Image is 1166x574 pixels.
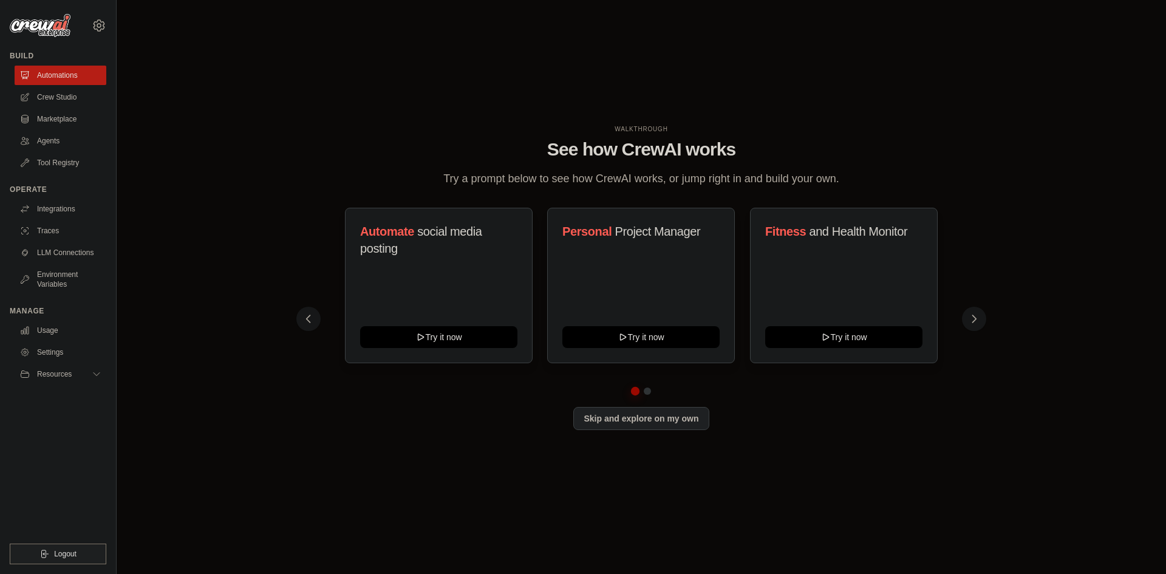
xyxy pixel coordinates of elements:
[15,221,106,241] a: Traces
[10,544,106,564] button: Logout
[15,131,106,151] a: Agents
[15,109,106,129] a: Marketplace
[15,66,106,85] a: Automations
[10,306,106,316] div: Manage
[54,549,77,559] span: Logout
[306,138,977,160] h1: See how CrewAI works
[437,170,845,188] p: Try a prompt below to see how CrewAI works, or jump right in and build your own.
[15,199,106,219] a: Integrations
[809,225,907,238] span: and Health Monitor
[15,364,106,384] button: Resources
[562,225,612,238] span: Personal
[562,326,720,348] button: Try it now
[10,14,70,37] img: Logo
[615,225,701,238] span: Project Manager
[360,326,517,348] button: Try it now
[15,265,106,294] a: Environment Variables
[765,326,922,348] button: Try it now
[15,321,106,340] a: Usage
[37,369,72,379] span: Resources
[15,243,106,262] a: LLM Connections
[15,153,106,173] a: Tool Registry
[306,125,977,134] div: WALKTHROUGH
[15,343,106,362] a: Settings
[15,87,106,107] a: Crew Studio
[765,225,806,238] span: Fitness
[360,225,414,238] span: Automate
[573,407,709,430] button: Skip and explore on my own
[10,185,106,194] div: Operate
[360,225,482,255] span: social media posting
[10,51,106,61] div: Build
